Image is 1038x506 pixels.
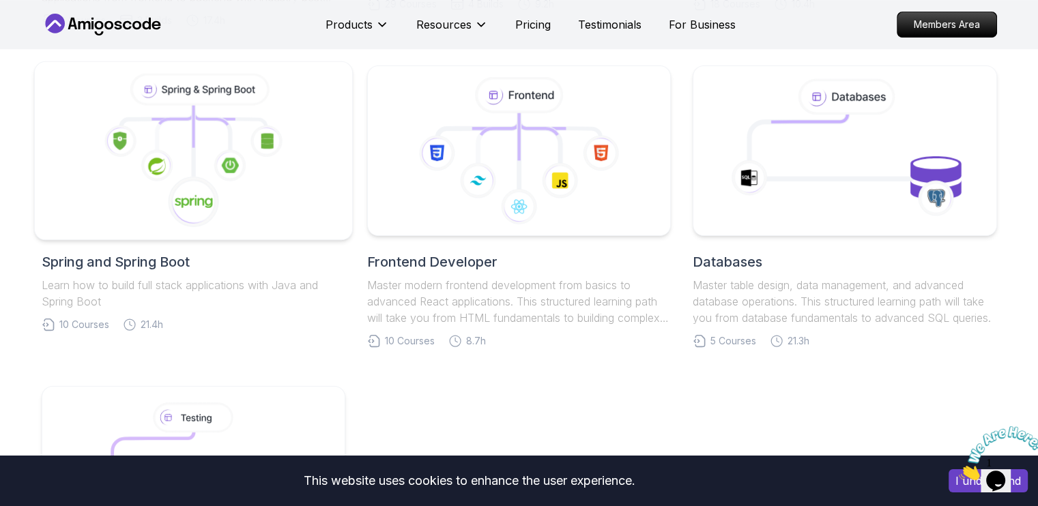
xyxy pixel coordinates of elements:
[416,16,488,44] button: Resources
[367,252,671,271] h2: Frontend Developer
[953,421,1038,486] iframe: chat widget
[10,466,928,496] div: This website uses cookies to enhance the user experience.
[367,277,671,326] p: Master modern frontend development from basics to advanced React applications. This structured le...
[897,12,997,38] a: Members Area
[326,16,373,33] p: Products
[5,5,11,17] span: 1
[710,334,756,348] span: 5 Courses
[949,469,1028,492] button: Accept cookies
[42,252,345,271] h2: Spring and Spring Boot
[326,16,389,44] button: Products
[5,5,90,59] img: Chat attention grabber
[669,16,736,33] a: For Business
[693,277,996,326] p: Master table design, data management, and advanced database operations. This structured learning ...
[788,334,809,348] span: 21.3h
[897,12,996,37] p: Members Area
[42,65,345,331] a: Spring and Spring BootLearn how to build full stack applications with Java and Spring Boot10 Cour...
[385,334,435,348] span: 10 Courses
[367,65,671,348] a: Frontend DeveloperMaster modern frontend development from basics to advanced React applications. ...
[515,16,551,33] a: Pricing
[59,318,109,331] span: 10 Courses
[416,16,472,33] p: Resources
[578,16,641,33] a: Testimonials
[693,65,996,348] a: DatabasesMaster table design, data management, and advanced database operations. This structured ...
[466,334,486,348] span: 8.7h
[693,252,996,271] h2: Databases
[42,277,345,310] p: Learn how to build full stack applications with Java and Spring Boot
[141,318,163,331] span: 21.4h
